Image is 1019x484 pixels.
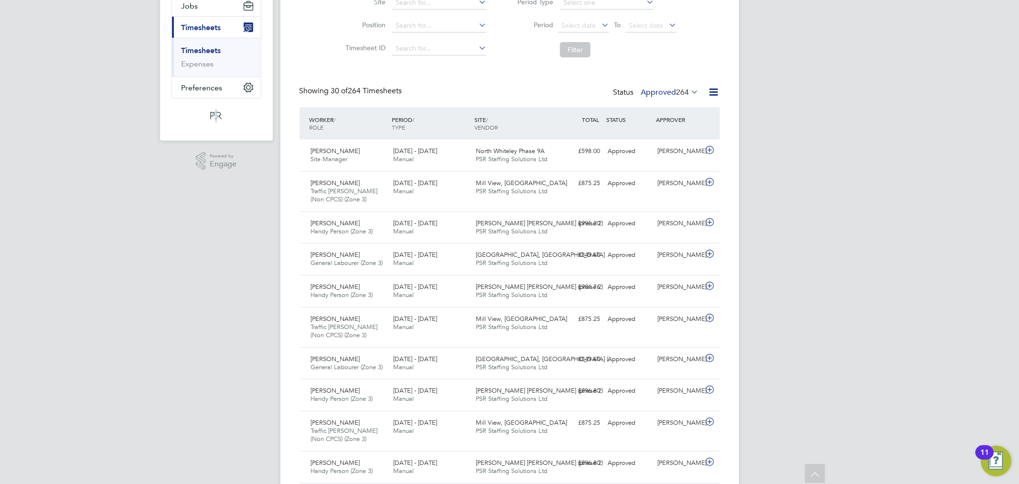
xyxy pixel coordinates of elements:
[654,143,703,159] div: [PERSON_NAME]
[311,323,378,339] span: Traffic [PERSON_NAME] (Non CPCS) (Zone 3)
[476,467,547,475] span: PSR Staffing Solutions Ltd
[393,363,414,371] span: Manual
[311,315,360,323] span: [PERSON_NAME]
[310,123,324,131] span: ROLE
[561,21,596,30] span: Select date
[311,427,378,443] span: Traffic [PERSON_NAME] (Non CPCS) (Zone 3)
[311,363,383,371] span: General Labourer (Zone 3)
[393,219,437,227] span: [DATE] - [DATE]
[555,352,604,367] div: £849.60
[172,38,261,77] div: Timesheets
[476,283,603,291] span: [PERSON_NAME] [PERSON_NAME] (phase 2)
[555,216,604,231] div: £991.20
[343,21,386,29] label: Position
[182,1,198,11] span: Jobs
[182,83,223,92] span: Preferences
[311,467,373,475] span: Handy Person (Zone 3)
[172,108,261,123] a: Go to home page
[611,19,623,31] span: To
[476,227,547,235] span: PSR Staffing Solutions Ltd
[981,446,1011,476] button: Open Resource Center, 11 new notifications
[604,143,654,159] div: Approved
[300,86,404,96] div: Showing
[555,455,604,471] div: £896.80
[334,116,336,123] span: /
[393,251,437,259] span: [DATE] - [DATE]
[392,42,486,55] input: Search for...
[604,383,654,399] div: Approved
[182,46,221,55] a: Timesheets
[393,155,414,163] span: Manual
[182,59,214,68] a: Expenses
[393,427,414,435] span: Manual
[172,17,261,38] button: Timesheets
[412,116,414,123] span: /
[654,311,703,327] div: [PERSON_NAME]
[393,459,437,467] span: [DATE] - [DATE]
[476,315,567,323] span: Mill View, [GEOGRAPHIC_DATA]
[311,283,360,291] span: [PERSON_NAME]
[476,363,547,371] span: PSR Staffing Solutions Ltd
[331,86,402,96] span: 264 Timesheets
[560,42,590,57] button: Filter
[476,187,547,195] span: PSR Staffing Solutions Ltd
[476,395,547,403] span: PSR Staffing Solutions Ltd
[604,455,654,471] div: Approved
[604,111,654,128] div: STATUS
[555,415,604,431] div: £875.25
[207,108,225,123] img: psrsolutions-logo-retina.png
[604,311,654,327] div: Approved
[311,459,360,467] span: [PERSON_NAME]
[182,23,221,32] span: Timesheets
[510,21,553,29] label: Period
[393,259,414,267] span: Manual
[307,111,390,136] div: WORKER
[393,283,437,291] span: [DATE] - [DATE]
[210,160,236,168] span: Engage
[604,247,654,263] div: Approved
[393,179,437,187] span: [DATE] - [DATE]
[311,386,360,395] span: [PERSON_NAME]
[476,155,547,163] span: PSR Staffing Solutions Ltd
[311,395,373,403] span: Handy Person (Zone 3)
[555,311,604,327] div: £875.25
[476,179,567,187] span: Mill View, [GEOGRAPHIC_DATA]
[343,44,386,52] label: Timesheet ID
[210,152,236,160] span: Powered by
[476,147,545,155] span: North Whiteley Phase 9A
[555,176,604,191] div: £875.25
[393,323,414,331] span: Manual
[476,219,603,227] span: [PERSON_NAME] [PERSON_NAME] (phase 2)
[654,111,703,128] div: APPROVER
[331,86,348,96] span: 30 of
[629,21,663,30] span: Select date
[311,259,383,267] span: General Labourer (Zone 3)
[654,176,703,191] div: [PERSON_NAME]
[311,251,360,259] span: [PERSON_NAME]
[555,247,604,263] div: £849.60
[654,247,703,263] div: [PERSON_NAME]
[582,116,600,123] span: TOTAL
[555,279,604,295] div: £981.76
[311,179,360,187] span: [PERSON_NAME]
[393,386,437,395] span: [DATE] - [DATE]
[604,176,654,191] div: Approved
[311,219,360,227] span: [PERSON_NAME]
[613,86,701,99] div: Status
[476,386,603,395] span: [PERSON_NAME] [PERSON_NAME] (phase 2)
[676,88,689,97] span: 264
[641,88,699,97] label: Approved
[311,227,373,235] span: Handy Person (Zone 3)
[476,251,605,259] span: [GEOGRAPHIC_DATA], [GEOGRAPHIC_DATA]
[476,291,547,299] span: PSR Staffing Solutions Ltd
[604,415,654,431] div: Approved
[311,187,378,203] span: Traffic [PERSON_NAME] (Non CPCS) (Zone 3)
[311,155,348,163] span: Site Manager
[392,123,405,131] span: TYPE
[654,455,703,471] div: [PERSON_NAME]
[393,187,414,195] span: Manual
[393,467,414,475] span: Manual
[476,459,603,467] span: [PERSON_NAME] [PERSON_NAME] (phase 2)
[555,143,604,159] div: £598.00
[476,259,547,267] span: PSR Staffing Solutions Ltd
